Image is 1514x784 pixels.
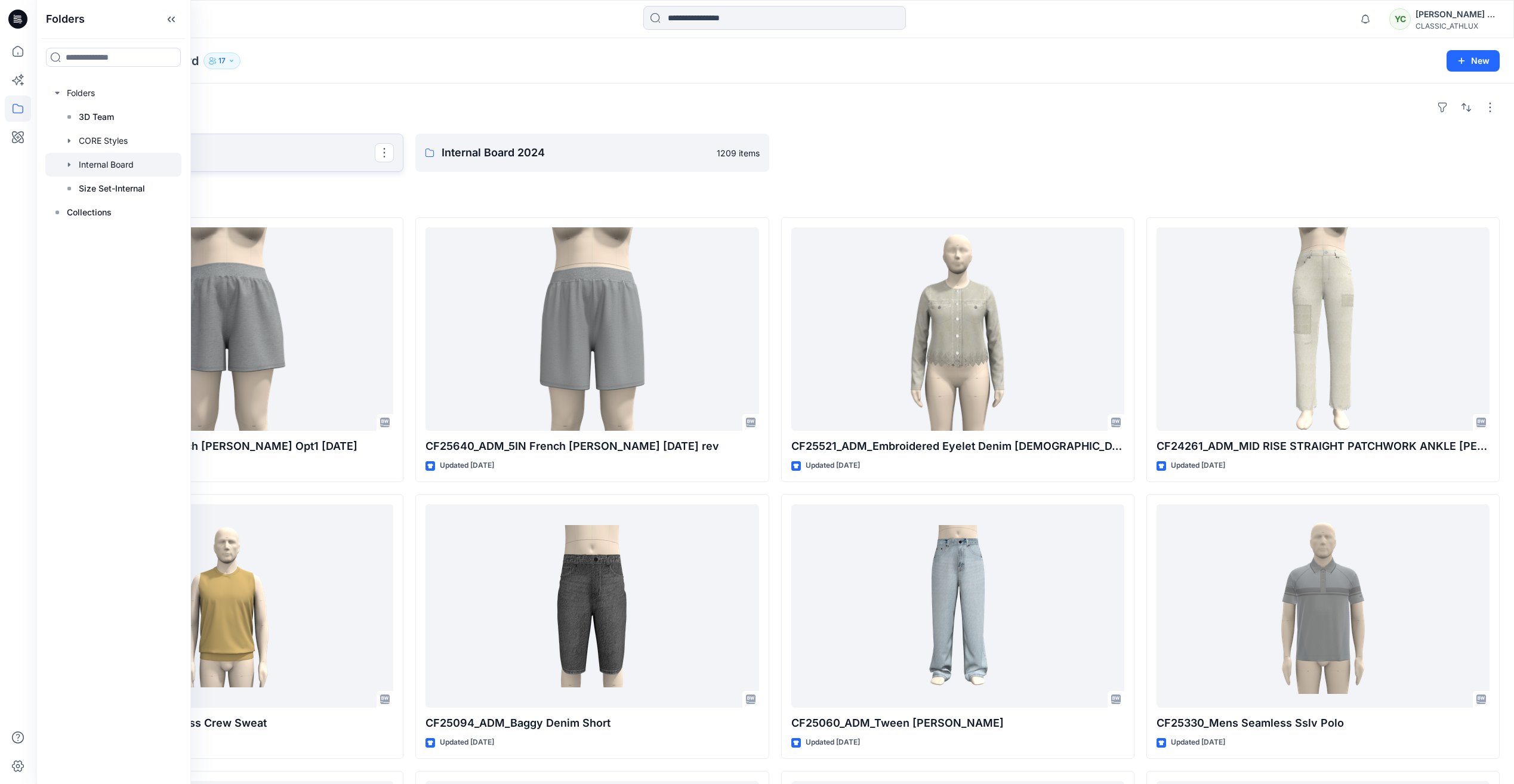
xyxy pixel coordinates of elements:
div: CLASSIC_ATHLUX [1416,21,1499,30]
p: CF25330_Mens Seamless Sslv Polo [1157,715,1490,731]
p: Updated [DATE] [440,736,494,749]
a: CF25641_ADM_3IN French Terry Short Opt1 25APR25 [60,227,393,431]
button: 17 [203,53,240,69]
p: CF25094_ADM_Baggy Denim Short [425,715,758,731]
button: New [1447,50,1500,72]
p: 1209 items [717,147,760,159]
p: Internal Board 2026 [76,144,375,161]
p: Collections [67,205,112,220]
p: CF25640_ADM_5IN French [PERSON_NAME] [DATE] rev [425,438,758,455]
a: CF25060_ADM_Tween Baggy Denim Jeans [791,504,1124,708]
p: CF25521_ADM_Embroidered Eyelet Denim [DEMOGRAPHIC_DATA] Jacket [791,438,1124,455]
p: 17 [218,54,226,67]
p: CF25641_ADM_3IN French [PERSON_NAME] Opt1 [DATE] [60,438,393,455]
p: 3D Team [79,110,114,124]
a: CF25640_ADM_5IN French Terry Short 24APR25 rev [425,227,758,431]
div: [PERSON_NAME] Cfai [1416,7,1499,21]
a: CF25330_Mens Seamless Sslv Polo [1157,504,1490,708]
p: Updated [DATE] [440,459,494,472]
p: CF25060_ADM_Tween [PERSON_NAME] [791,715,1124,731]
a: CF24261_ADM_MID RISE STRAIGHT PATCHWORK ANKLE JEAN [1157,227,1490,431]
p: CF25478_ADM_Sleeveless Crew Sweat [60,715,393,731]
p: CF24261_ADM_MID RISE STRAIGHT PATCHWORK ANKLE [PERSON_NAME] [1157,438,1490,455]
a: CF25478_ADM_Sleeveless Crew Sweat [60,504,393,708]
a: CF25521_ADM_Embroidered Eyelet Denim Lady Jacket [791,227,1124,431]
p: Size Set-Internal [79,181,145,196]
p: Updated [DATE] [806,459,860,472]
p: Updated [DATE] [1171,459,1225,472]
h4: Styles [50,191,1500,205]
a: Internal Board 2026 [50,134,403,172]
div: YC [1389,8,1411,30]
a: Internal Board 20241209 items [415,134,769,172]
a: CF25094_ADM_Baggy Denim Short [425,504,758,708]
p: Internal Board 2024 [442,144,709,161]
p: Updated [DATE] [806,736,860,749]
p: Updated [DATE] [1171,736,1225,749]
